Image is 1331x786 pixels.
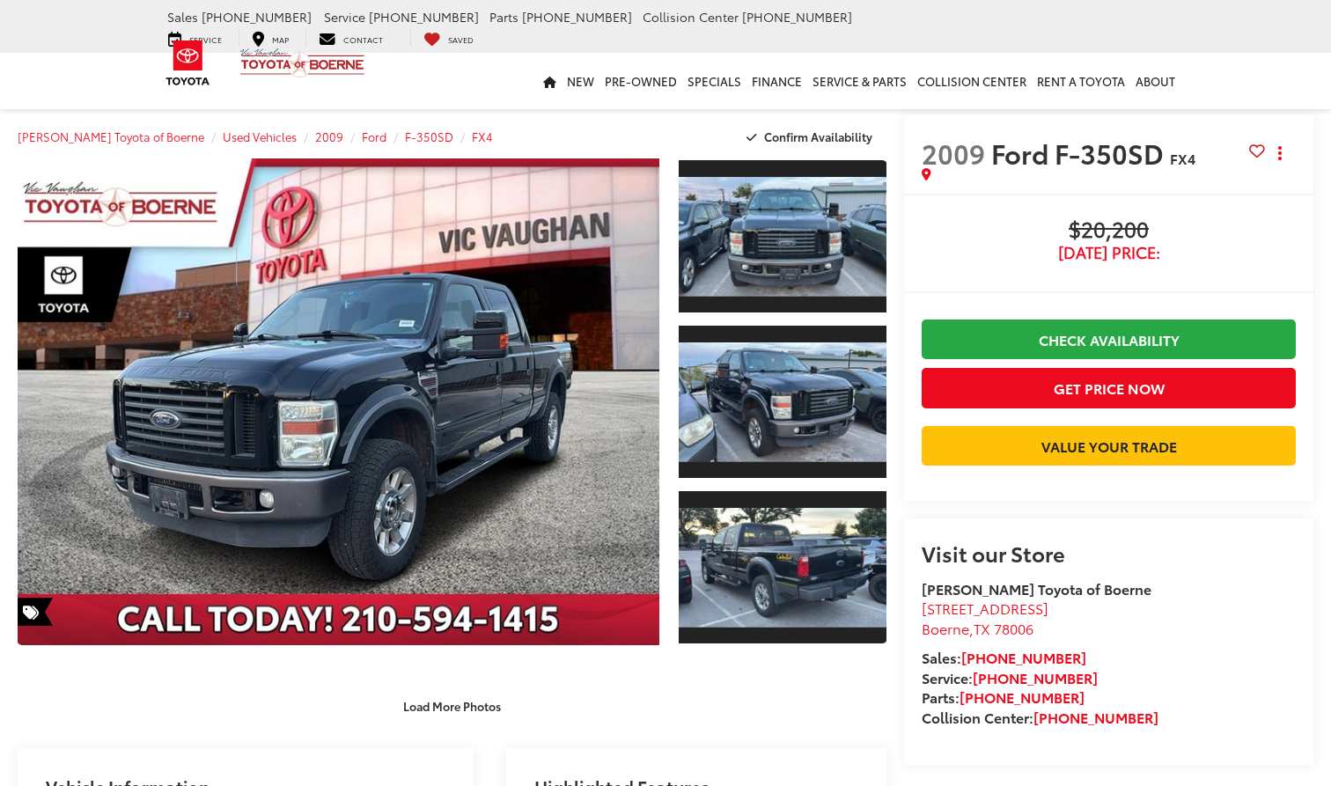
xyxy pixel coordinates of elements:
img: 2009 Ford F-350SD FX4 [676,508,888,628]
a: Contact [305,29,396,47]
strong: Service: [922,667,1098,687]
span: Service [324,8,365,26]
a: About [1130,53,1180,109]
span: Collision Center [643,8,739,26]
a: [STREET_ADDRESS] Boerne,TX 78006 [922,598,1048,638]
img: 2009 Ford F-350SD FX4 [676,342,888,462]
a: Finance [746,53,807,109]
h2: Visit our Store [922,541,1296,564]
a: Check Availability [922,320,1296,359]
span: Special [18,598,53,626]
a: [PHONE_NUMBER] [960,687,1085,707]
span: [DATE] Price: [922,244,1296,261]
a: [PHONE_NUMBER] [973,667,1098,687]
span: [PHONE_NUMBER] [202,8,312,26]
span: Saved [448,33,474,45]
a: My Saved Vehicles [410,29,487,47]
img: 2009 Ford F-350SD FX4 [676,177,888,297]
a: Rent a Toyota [1032,53,1130,109]
span: Sales [167,8,198,26]
a: Expand Photo 3 [679,489,886,645]
button: Actions [1265,137,1296,168]
a: Pre-Owned [599,53,682,109]
a: Specials [682,53,746,109]
button: Load More Photos [391,690,513,721]
a: Expand Photo 1 [679,158,886,314]
button: Get Price Now [922,368,1296,408]
img: Vic Vaughan Toyota of Boerne [239,48,365,78]
button: Confirm Availability [737,121,887,152]
span: 2009 [922,134,985,172]
a: Home [538,53,562,109]
strong: Sales: [922,647,1086,667]
span: Parts [489,8,518,26]
span: 78006 [994,618,1033,638]
strong: Collision Center: [922,707,1158,727]
a: Expand Photo 0 [18,158,659,645]
a: F-350SD [405,129,453,144]
a: Map [239,29,302,47]
span: , [922,618,1033,638]
img: 2009 Ford F-350SD FX4 [11,157,665,648]
a: 2009 [315,129,343,144]
a: FX4 [472,129,493,144]
img: Toyota [155,34,221,92]
span: $20,200 [922,217,1296,244]
span: [STREET_ADDRESS] [922,598,1048,618]
a: Service [155,29,235,47]
a: Ford [362,129,386,144]
span: FX4 [1170,148,1195,168]
a: Used Vehicles [223,129,297,144]
strong: Parts: [922,687,1085,707]
a: New [562,53,599,109]
span: [PHONE_NUMBER] [522,8,632,26]
a: Value Your Trade [922,426,1296,466]
span: [PHONE_NUMBER] [369,8,479,26]
span: TX [974,618,990,638]
span: [PHONE_NUMBER] [742,8,852,26]
a: [PERSON_NAME] Toyota of Boerne [18,129,204,144]
a: [PHONE_NUMBER] [961,647,1086,667]
span: Ford F-350SD [991,134,1170,172]
strong: [PERSON_NAME] Toyota of Boerne [922,578,1151,599]
span: Confirm Availability [764,129,872,144]
span: dropdown dots [1278,146,1282,160]
a: Expand Photo 2 [679,324,886,480]
a: Service & Parts: Opens in a new tab [807,53,912,109]
a: Collision Center [912,53,1032,109]
span: Boerne [922,618,969,638]
a: [PHONE_NUMBER] [1033,707,1158,727]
